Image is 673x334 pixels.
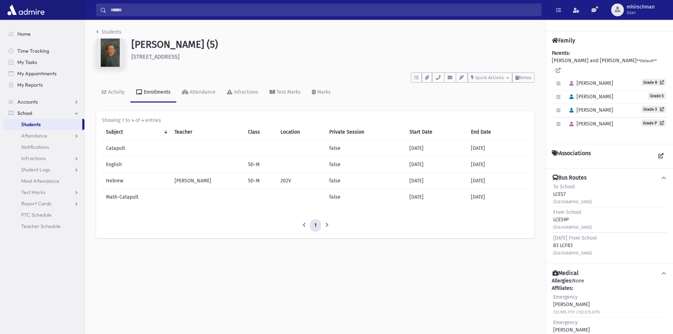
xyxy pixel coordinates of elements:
[102,173,170,189] td: Hebrew
[641,79,666,86] a: Grade 8
[102,140,170,157] td: Catapult
[131,39,535,51] h1: [PERSON_NAME] (5)
[3,221,84,232] a: Teacher Schedule
[641,119,666,127] a: Grade P
[467,124,529,140] th: End Date
[467,157,529,173] td: [DATE]
[552,49,667,138] div: [PERSON_NAME] and [PERSON_NAME]
[553,234,597,257] div: 83 LCF83
[552,270,667,277] button: Medical
[3,107,84,119] a: School
[21,189,45,195] span: Test Marks
[566,80,613,86] span: [PERSON_NAME]
[107,89,125,95] div: Activity
[566,94,613,100] span: [PERSON_NAME]
[325,157,405,173] td: false
[17,48,49,54] span: Time Tracking
[3,141,84,153] a: Notifications
[6,3,46,17] img: AdmirePro
[102,124,170,140] th: Subject
[176,83,221,102] a: Attendance
[553,200,592,204] small: ([GEOGRAPHIC_DATA])
[244,173,276,189] td: 5D-M
[170,173,243,189] td: [PERSON_NAME]
[142,89,171,95] div: Enrollments
[627,4,655,10] span: mhirschman
[553,270,579,277] h4: Medical
[130,83,176,102] a: Enrollments
[21,155,46,162] span: Infractions
[131,53,535,60] h6: [STREET_ADDRESS]
[512,72,535,83] button: Notes
[519,75,531,80] span: Notes
[96,28,122,39] nav: breadcrumb
[21,212,52,218] span: PTC Schedule
[96,29,122,35] a: Students
[325,124,405,140] th: Private Session
[3,57,84,68] a: My Tasks
[188,89,216,95] div: Attendance
[467,140,529,157] td: [DATE]
[17,70,57,77] span: My Appointments
[170,124,243,140] th: Teacher
[405,140,467,157] td: [DATE]
[3,164,84,175] a: Student Logs
[17,110,32,116] span: School
[244,157,276,173] td: 5D-M
[21,223,61,229] span: Teacher Schedule
[221,83,264,102] a: Infractions
[553,310,600,315] small: 732.905.7717 /732.575.0775
[275,89,301,95] div: Test Marks
[3,198,84,209] a: Report Cards
[21,178,59,184] span: Meal Attendance
[553,235,597,241] span: [DATE] From School
[467,173,529,189] td: [DATE]
[96,83,130,102] a: Activity
[468,72,512,83] button: Quick Actions
[405,189,467,205] td: [DATE]
[102,189,170,205] td: Math-Catapult
[276,173,325,189] td: 202V
[21,133,47,139] span: Attendance
[3,79,84,90] a: My Reports
[21,144,49,150] span: Notifications
[325,173,405,189] td: false
[3,28,84,40] a: Home
[3,130,84,141] a: Attendance
[475,75,504,80] span: Quick Actions
[17,82,43,88] span: My Reports
[552,285,573,291] b: Affiliates:
[17,31,31,37] span: Home
[553,251,592,256] small: ([GEOGRAPHIC_DATA])
[3,119,82,130] a: Students
[316,89,331,95] div: Marks
[21,166,50,173] span: Student Logs
[325,189,405,205] td: false
[21,200,51,207] span: Report Cards
[655,150,667,163] a: View all Associations
[3,45,84,57] a: Time Tracking
[553,225,592,230] small: ([GEOGRAPHIC_DATA])
[553,293,600,316] div: [PERSON_NAME]
[553,294,578,300] span: Emergency
[553,184,575,190] span: To School
[310,219,321,232] a: 1
[552,150,591,163] h4: Associations
[552,174,667,182] button: Bus Routes
[566,121,613,127] span: [PERSON_NAME]
[276,124,325,140] th: Location
[553,209,592,231] div: LCES9P
[102,117,529,124] div: Showing 1 to 4 of 4 entries
[17,99,38,105] span: Accounts
[244,124,276,140] th: Class
[106,4,541,16] input: Search
[405,124,467,140] th: Start Date
[232,89,258,95] div: Infractions
[325,140,405,157] td: false
[17,59,37,65] span: My Tasks
[641,106,666,113] a: Grade 3
[3,153,84,164] a: Infractions
[566,107,613,113] span: [PERSON_NAME]
[467,189,529,205] td: [DATE]
[405,157,467,173] td: [DATE]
